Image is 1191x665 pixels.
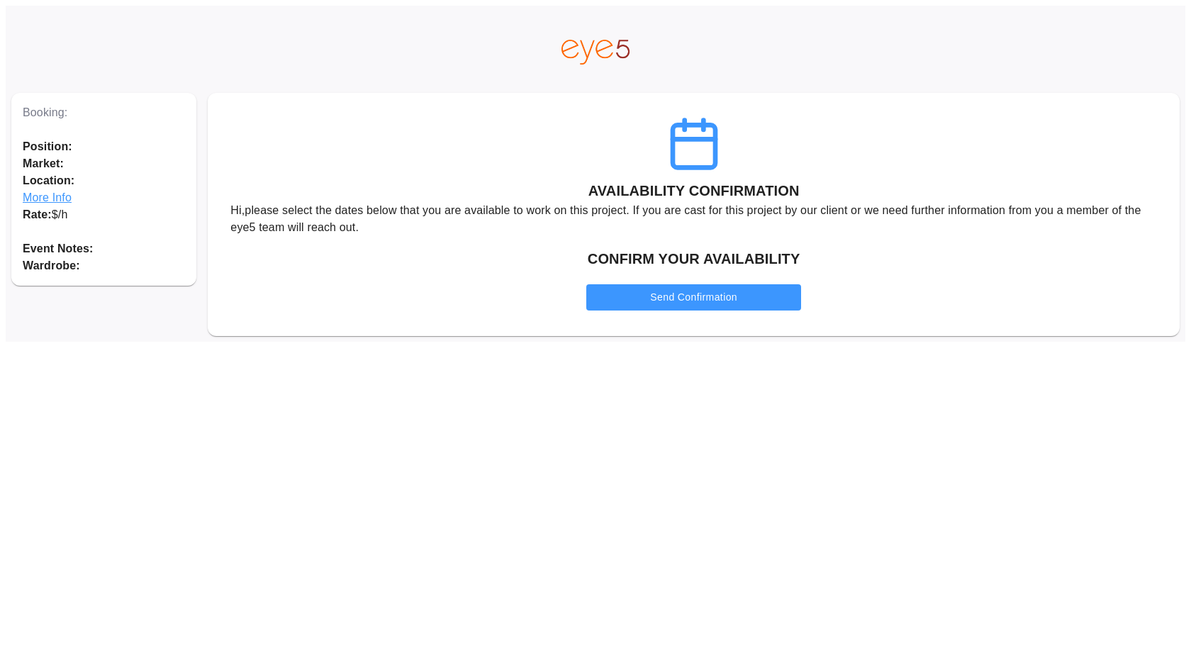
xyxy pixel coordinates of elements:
button: Send Confirmation [586,284,801,311]
span: Position: [23,140,72,152]
span: Location: [23,172,185,189]
h6: AVAILABILITY CONFIRMATION [588,179,800,202]
p: Booking: [23,104,185,121]
img: eye5 [561,40,630,65]
p: $ /h [23,206,185,223]
p: Wardrobe: [23,257,185,274]
span: Market: [23,157,64,169]
span: Rate: [23,208,52,220]
p: Hi, please select the dates below that you are available to work on this project. If you are cast... [230,202,1157,236]
p: Event Notes: [23,240,185,257]
span: More Info [23,189,185,206]
h6: CONFIRM YOUR AVAILABILITY [219,247,1168,270]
